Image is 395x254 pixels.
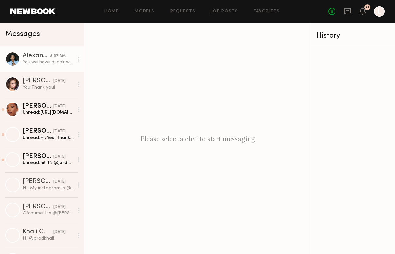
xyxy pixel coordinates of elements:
a: Requests [170,9,196,14]
a: L [374,6,385,17]
span: Messages [5,30,40,38]
div: Khalí C. [23,229,53,235]
div: [PERSON_NAME] [23,78,53,84]
a: Home [104,9,119,14]
div: History [317,32,390,40]
a: Models [134,9,154,14]
a: Job Posts [211,9,238,14]
div: [PERSON_NAME] [23,103,53,110]
div: [DATE] [53,103,66,110]
div: Unread: [URL][DOMAIN_NAME] [23,110,74,116]
div: [PERSON_NAME] [23,128,53,135]
div: [DATE] [53,179,66,185]
div: Ofcourse! It’s @[PERSON_NAME].[PERSON_NAME] :) [23,210,74,216]
div: [DATE] [53,128,66,135]
div: [DATE] [53,204,66,210]
div: [DATE] [53,229,66,235]
div: Unread: hi! it’s @jordinmeredith 🤍 [23,160,74,166]
div: Unread: Hi, Yes! Thank you. IG is: @[PERSON_NAME] or you can copy and paste my link: [URL][DOMAIN... [23,135,74,141]
div: 8:57 AM [50,53,66,59]
div: You: we have a look with a hat [23,59,74,65]
a: Favorites [254,9,280,14]
div: You: Thank you! [23,84,74,91]
div: [DATE] [53,78,66,84]
div: Hi!! My instagram is @mmiahannahh [23,185,74,191]
div: [PERSON_NAME] [23,204,53,210]
div: [DATE] [53,154,66,160]
div: Alexandria R. [23,53,50,59]
div: [PERSON_NAME] [23,153,53,160]
div: Hi! @prodkhali [23,235,74,242]
div: [PERSON_NAME] [23,178,53,185]
div: 17 [366,6,369,9]
div: Please select a chat to start messaging [84,23,311,254]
